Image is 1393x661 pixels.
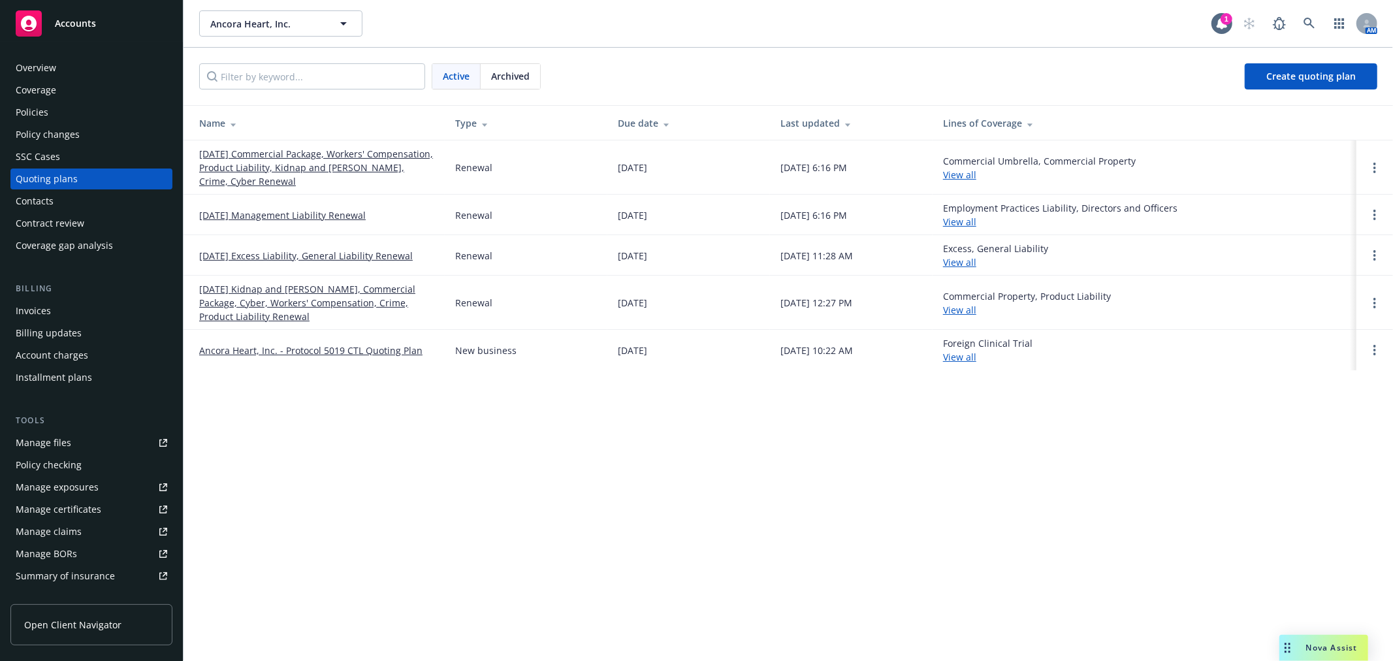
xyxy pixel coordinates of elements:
[1367,342,1383,358] a: Open options
[16,124,80,145] div: Policy changes
[455,296,492,310] div: Renewal
[16,191,54,212] div: Contacts
[10,477,172,498] a: Manage exposures
[199,344,423,357] a: Ancora Heart, Inc. - Protocol 5019 CTL Quoting Plan
[780,296,852,310] div: [DATE] 12:27 PM
[618,161,647,174] div: [DATE]
[10,300,172,321] a: Invoices
[10,521,172,542] a: Manage claims
[24,618,121,632] span: Open Client Navigator
[16,169,78,189] div: Quoting plans
[1367,160,1383,176] a: Open options
[10,57,172,78] a: Overview
[618,344,647,357] div: [DATE]
[1279,635,1296,661] div: Drag to move
[199,63,425,89] input: Filter by keyword...
[455,208,492,222] div: Renewal
[1326,10,1353,37] a: Switch app
[16,477,99,498] div: Manage exposures
[10,432,172,453] a: Manage files
[16,323,82,344] div: Billing updates
[210,17,323,31] span: Ancora Heart, Inc.
[10,323,172,344] a: Billing updates
[943,289,1111,317] div: Commercial Property, Product Liability
[943,116,1346,130] div: Lines of Coverage
[618,116,760,130] div: Due date
[1367,295,1383,311] a: Open options
[780,344,853,357] div: [DATE] 10:22 AM
[16,213,84,234] div: Contract review
[943,304,976,316] a: View all
[16,102,48,123] div: Policies
[10,5,172,42] a: Accounts
[1221,13,1232,25] div: 1
[16,566,115,587] div: Summary of insurance
[10,414,172,427] div: Tools
[780,116,922,130] div: Last updated
[10,282,172,295] div: Billing
[943,169,976,181] a: View all
[10,367,172,388] a: Installment plans
[16,57,56,78] div: Overview
[10,213,172,234] a: Contract review
[16,367,92,388] div: Installment plans
[10,146,172,167] a: SSC Cases
[16,432,71,453] div: Manage files
[618,296,647,310] div: [DATE]
[943,351,976,363] a: View all
[1236,10,1262,37] a: Start snowing
[943,242,1048,269] div: Excess, General Liability
[943,154,1136,182] div: Commercial Umbrella, Commercial Property
[55,18,96,29] span: Accounts
[455,344,517,357] div: New business
[10,191,172,212] a: Contacts
[1367,207,1383,223] a: Open options
[491,69,530,83] span: Archived
[199,208,366,222] a: [DATE] Management Liability Renewal
[10,543,172,564] a: Manage BORs
[16,146,60,167] div: SSC Cases
[199,249,413,263] a: [DATE] Excess Liability, General Liability Renewal
[10,566,172,587] a: Summary of insurance
[780,208,847,222] div: [DATE] 6:16 PM
[10,102,172,123] a: Policies
[16,300,51,321] div: Invoices
[199,10,362,37] button: Ancora Heart, Inc.
[16,543,77,564] div: Manage BORs
[780,249,853,263] div: [DATE] 11:28 AM
[10,169,172,189] a: Quoting plans
[10,235,172,256] a: Coverage gap analysis
[10,345,172,366] a: Account charges
[1367,248,1383,263] a: Open options
[618,249,647,263] div: [DATE]
[1245,63,1377,89] a: Create quoting plan
[1266,10,1292,37] a: Report a Bug
[16,521,82,542] div: Manage claims
[10,80,172,101] a: Coverage
[1279,635,1368,661] button: Nova Assist
[199,116,434,130] div: Name
[199,147,434,188] a: [DATE] Commercial Package, Workers' Compensation, Product Liability, Kidnap and [PERSON_NAME], Cr...
[943,216,976,228] a: View all
[1306,642,1358,653] span: Nova Assist
[16,455,82,476] div: Policy checking
[10,499,172,520] a: Manage certificates
[199,282,434,323] a: [DATE] Kidnap and [PERSON_NAME], Commercial Package, Cyber, Workers' Compensation, Crime, Product...
[618,208,647,222] div: [DATE]
[16,499,101,520] div: Manage certificates
[455,161,492,174] div: Renewal
[10,455,172,476] a: Policy checking
[16,80,56,101] div: Coverage
[943,336,1033,364] div: Foreign Clinical Trial
[443,69,470,83] span: Active
[16,235,113,256] div: Coverage gap analysis
[455,249,492,263] div: Renewal
[1296,10,1322,37] a: Search
[16,345,88,366] div: Account charges
[10,124,172,145] a: Policy changes
[455,116,597,130] div: Type
[780,161,847,174] div: [DATE] 6:16 PM
[943,256,976,268] a: View all
[943,201,1177,229] div: Employment Practices Liability, Directors and Officers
